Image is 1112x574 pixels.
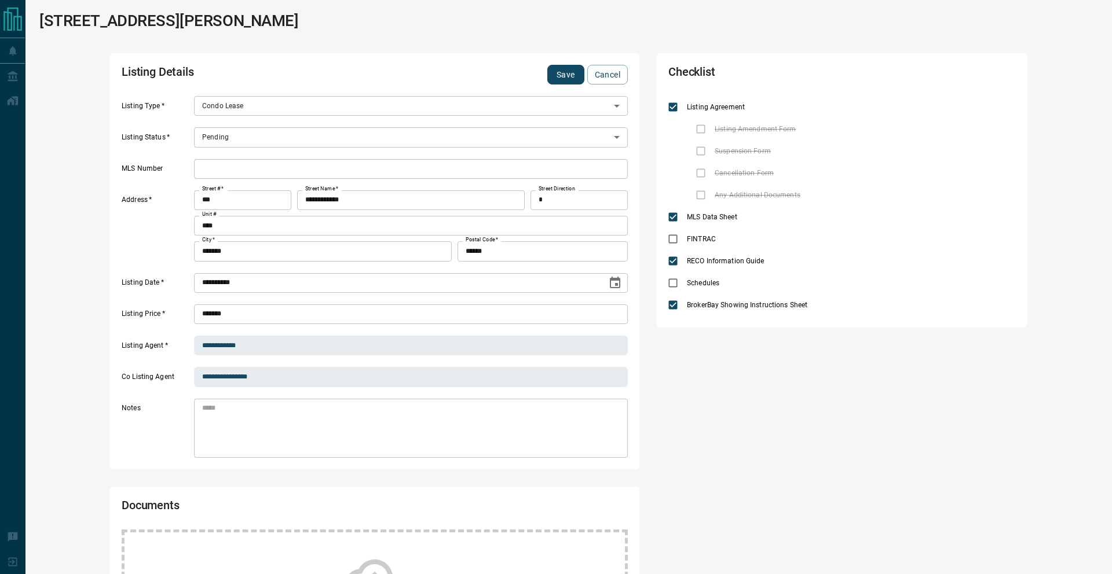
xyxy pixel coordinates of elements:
label: Listing Agent [122,341,191,356]
label: Postal Code [466,236,498,244]
label: MLS Number [122,164,191,179]
span: Cancellation Form [712,168,777,178]
label: Street # [202,185,224,193]
label: Co Listing Agent [122,372,191,387]
button: Choose date, selected date is Aug 13, 2025 [603,271,627,295]
label: Notes [122,403,191,458]
h2: Checklist [668,65,877,84]
label: Street Direction [539,185,575,193]
h1: [STREET_ADDRESS][PERSON_NAME] [39,12,299,30]
span: Listing Agreement [684,102,748,112]
span: RECO Information Guide [684,256,767,266]
span: FINTRAC [684,234,719,244]
div: Condo Lease [194,96,628,116]
h2: Documents [122,498,425,518]
span: Listing Amendment Form [712,124,799,134]
span: Schedules [684,278,722,288]
label: Address [122,195,191,261]
span: Suspension Form [712,146,774,156]
span: MLS Data Sheet [684,212,740,222]
button: Cancel [587,65,628,84]
label: Listing Date [122,278,191,293]
label: Unit # [202,211,217,218]
span: BrokerBay Showing Instructions Sheet [684,300,810,310]
button: Save [547,65,584,84]
label: Street Name [305,185,338,193]
h2: Listing Details [122,65,425,84]
span: Any Additional Documents [712,190,803,200]
label: Listing Status [122,133,191,148]
label: Listing Type [122,101,191,116]
label: Listing Price [122,309,191,324]
div: Pending [194,127,628,147]
label: City [202,236,215,244]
